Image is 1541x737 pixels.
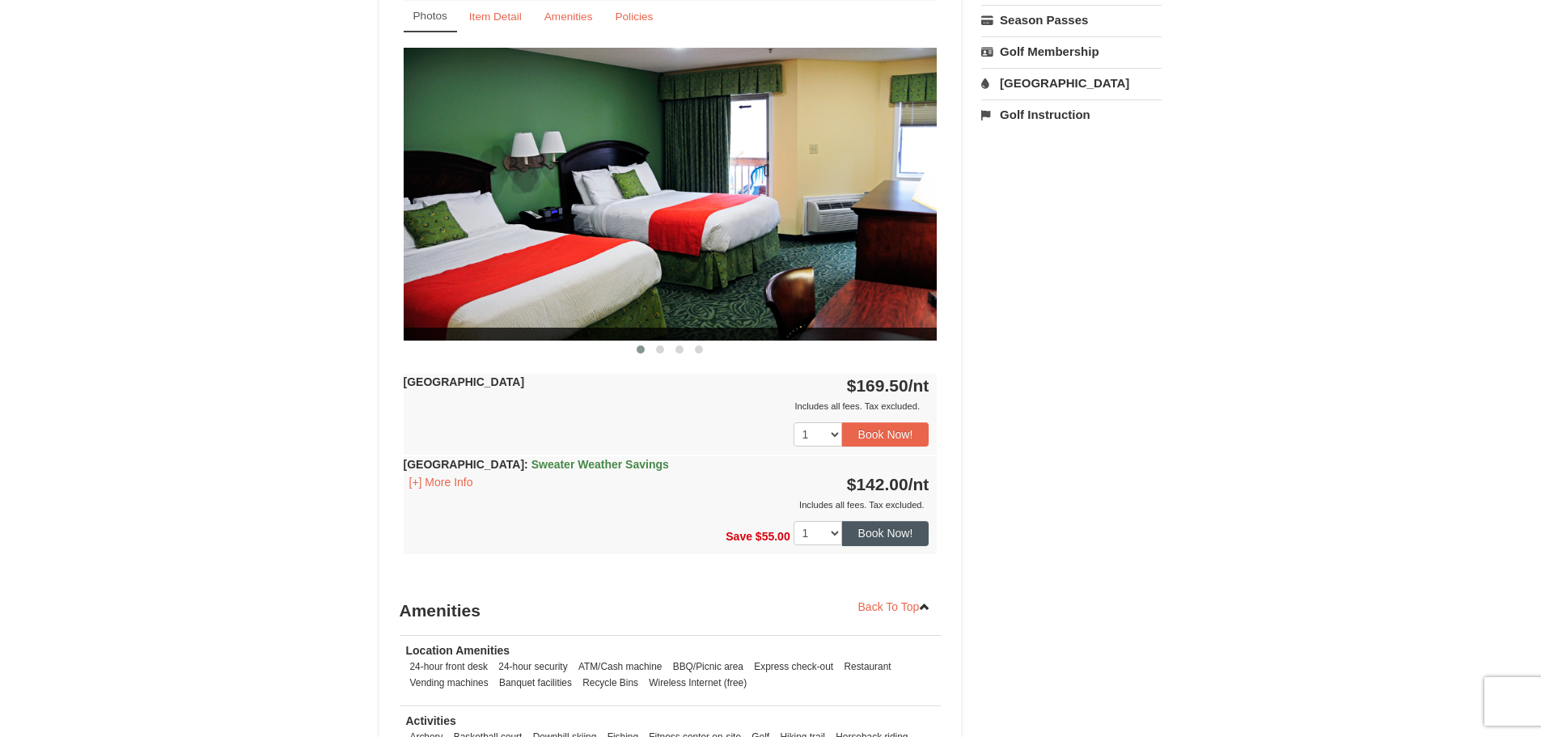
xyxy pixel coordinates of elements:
[750,659,837,675] li: Express check-out
[404,1,457,32] a: Photos
[847,475,908,493] span: $142.00
[400,595,942,627] h3: Amenities
[840,659,895,675] li: Restaurant
[459,1,532,32] a: Item Detail
[404,375,525,388] strong: [GEOGRAPHIC_DATA]
[848,595,942,619] a: Back To Top
[406,644,510,657] strong: Location Amenities
[469,11,522,23] small: Item Detail
[524,458,528,471] span: :
[544,11,593,23] small: Amenities
[615,11,653,23] small: Policies
[494,659,571,675] li: 24-hour security
[908,475,929,493] span: /nt
[531,458,669,471] span: Sweater Weather Savings
[981,100,1162,129] a: Golf Instruction
[574,659,667,675] li: ATM/Cash machine
[669,659,747,675] li: BBQ/Picnic area
[981,36,1162,66] a: Golf Membership
[578,675,642,691] li: Recycle Bins
[404,398,929,414] div: Includes all fees. Tax excluded.
[842,521,929,545] button: Book Now!
[981,5,1162,35] a: Season Passes
[406,659,493,675] li: 24-hour front desk
[604,1,663,32] a: Policies
[534,1,603,32] a: Amenities
[406,714,456,727] strong: Activities
[404,497,929,513] div: Includes all fees. Tax excluded.
[404,458,669,471] strong: [GEOGRAPHIC_DATA]
[847,376,929,395] strong: $169.50
[406,675,493,691] li: Vending machines
[726,530,752,543] span: Save
[842,422,929,447] button: Book Now!
[756,530,790,543] span: $55.00
[981,68,1162,98] a: [GEOGRAPHIC_DATA]
[495,675,576,691] li: Banquet facilities
[404,473,479,491] button: [+] More Info
[908,376,929,395] span: /nt
[413,10,447,22] small: Photos
[404,48,938,340] img: 18876286-41-233aa5f3.jpg
[645,675,751,691] li: Wireless Internet (free)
